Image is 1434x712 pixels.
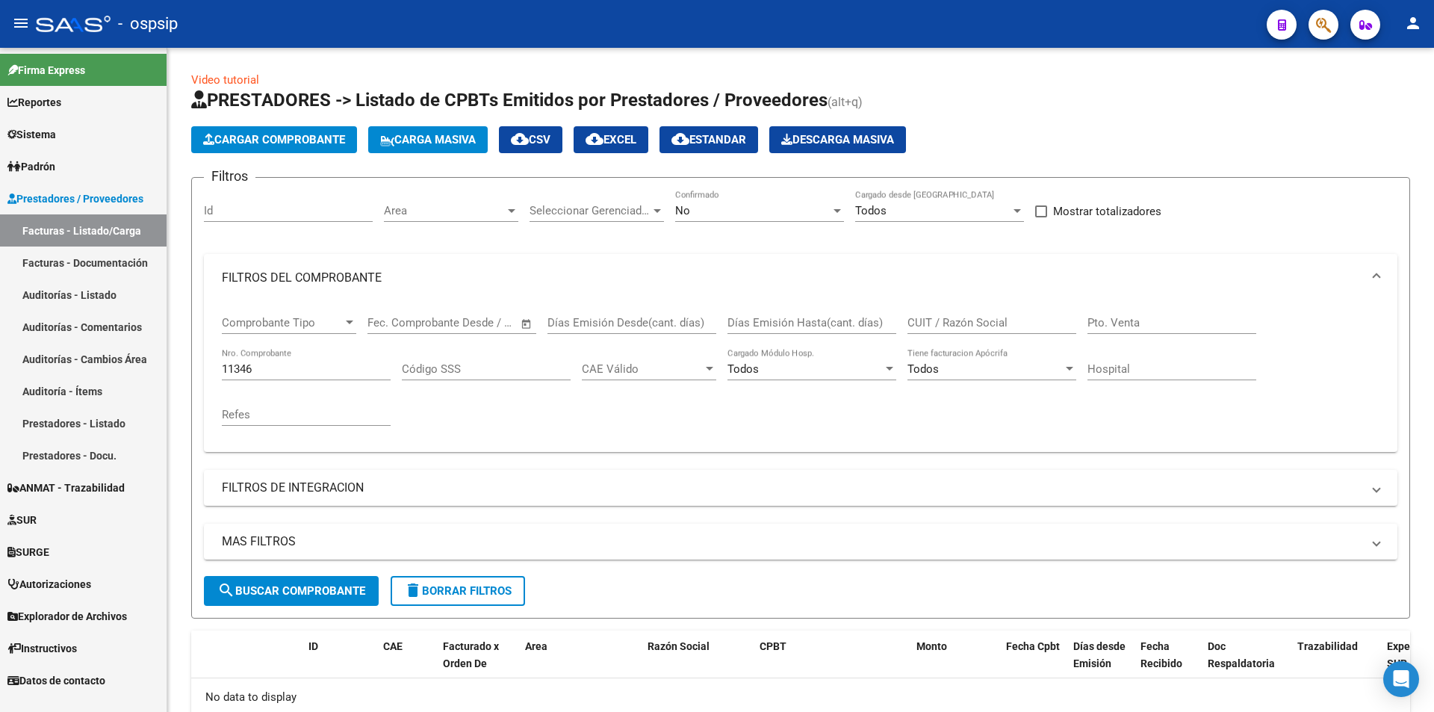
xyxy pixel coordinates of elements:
span: Estandar [671,133,746,146]
mat-icon: person [1404,14,1422,32]
datatable-header-cell: Area [519,631,620,696]
button: Buscar Comprobante [204,576,379,606]
span: - ospsip [118,7,178,40]
span: Descarga Masiva [781,133,894,146]
span: No [675,204,690,217]
span: Padrón [7,158,55,175]
mat-icon: delete [404,581,422,599]
span: Firma Express [7,62,85,78]
mat-expansion-panel-header: FILTROS DEL COMPROBANTE [204,254,1397,302]
span: Sistema [7,126,56,143]
h3: Filtros [204,166,255,187]
datatable-header-cell: Doc Respaldatoria [1202,631,1291,696]
datatable-header-cell: Días desde Emisión [1067,631,1135,696]
datatable-header-cell: Razón Social [642,631,754,696]
mat-panel-title: MAS FILTROS [222,533,1362,550]
span: Autorizaciones [7,576,91,592]
div: Open Intercom Messenger [1383,661,1419,697]
span: Trazabilidad [1297,640,1358,652]
span: Comprobante Tipo [222,316,343,329]
button: Borrar Filtros [391,576,525,606]
mat-expansion-panel-header: MAS FILTROS [204,524,1397,560]
datatable-header-cell: CAE [377,631,437,696]
mat-icon: cloud_download [511,130,529,148]
span: Borrar Filtros [404,584,512,598]
button: Open calendar [518,315,536,332]
datatable-header-cell: Fecha Cpbt [1000,631,1067,696]
mat-panel-title: FILTROS DEL COMPROBANTE [222,270,1362,286]
mat-icon: search [217,581,235,599]
span: Todos [727,362,759,376]
span: Fecha Recibido [1140,640,1182,669]
span: Datos de contacto [7,672,105,689]
datatable-header-cell: ID [302,631,377,696]
datatable-header-cell: Monto [910,631,1000,696]
span: CSV [511,133,550,146]
span: Seleccionar Gerenciador [530,204,651,217]
datatable-header-cell: Trazabilidad [1291,631,1381,696]
span: SUR [7,512,37,528]
span: Reportes [7,94,61,111]
span: Mostrar totalizadores [1053,202,1161,220]
span: Carga Masiva [380,133,476,146]
span: Instructivos [7,640,77,657]
mat-expansion-panel-header: FILTROS DE INTEGRACION [204,470,1397,506]
button: Estandar [659,126,758,153]
span: Cargar Comprobante [203,133,345,146]
span: Días desde Emisión [1073,640,1126,669]
span: Monto [916,640,947,652]
button: EXCEL [574,126,648,153]
span: ANMAT - Trazabilidad [7,480,125,496]
span: ID [308,640,318,652]
span: Todos [907,362,939,376]
span: Todos [855,204,887,217]
span: Buscar Comprobante [217,584,365,598]
span: EXCEL [586,133,636,146]
span: SURGE [7,544,49,560]
span: (alt+q) [828,95,863,109]
datatable-header-cell: Facturado x Orden De [437,631,519,696]
span: CPBT [760,640,786,652]
mat-panel-title: FILTROS DE INTEGRACION [222,480,1362,496]
datatable-header-cell: CPBT [754,631,910,696]
span: Facturado x Orden De [443,640,499,669]
span: Doc Respaldatoria [1208,640,1275,669]
mat-icon: cloud_download [671,130,689,148]
button: Carga Masiva [368,126,488,153]
button: CSV [499,126,562,153]
span: CAE Válido [582,362,703,376]
input: Start date [367,316,416,329]
span: PRESTADORES -> Listado de CPBTs Emitidos por Prestadores / Proveedores [191,90,828,111]
span: Explorador de Archivos [7,608,127,625]
span: CAE [383,640,403,652]
span: Prestadores / Proveedores [7,191,143,207]
span: Area [384,204,505,217]
div: FILTROS DEL COMPROBANTE [204,302,1397,452]
app-download-masive: Descarga masiva de comprobantes (adjuntos) [769,126,906,153]
mat-icon: menu [12,14,30,32]
span: Fecha Cpbt [1006,640,1060,652]
datatable-header-cell: Fecha Recibido [1135,631,1202,696]
button: Cargar Comprobante [191,126,357,153]
mat-icon: cloud_download [586,130,603,148]
a: Video tutorial [191,73,259,87]
span: Razón Social [648,640,710,652]
span: Area [525,640,547,652]
input: End date [429,316,502,329]
button: Descarga Masiva [769,126,906,153]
